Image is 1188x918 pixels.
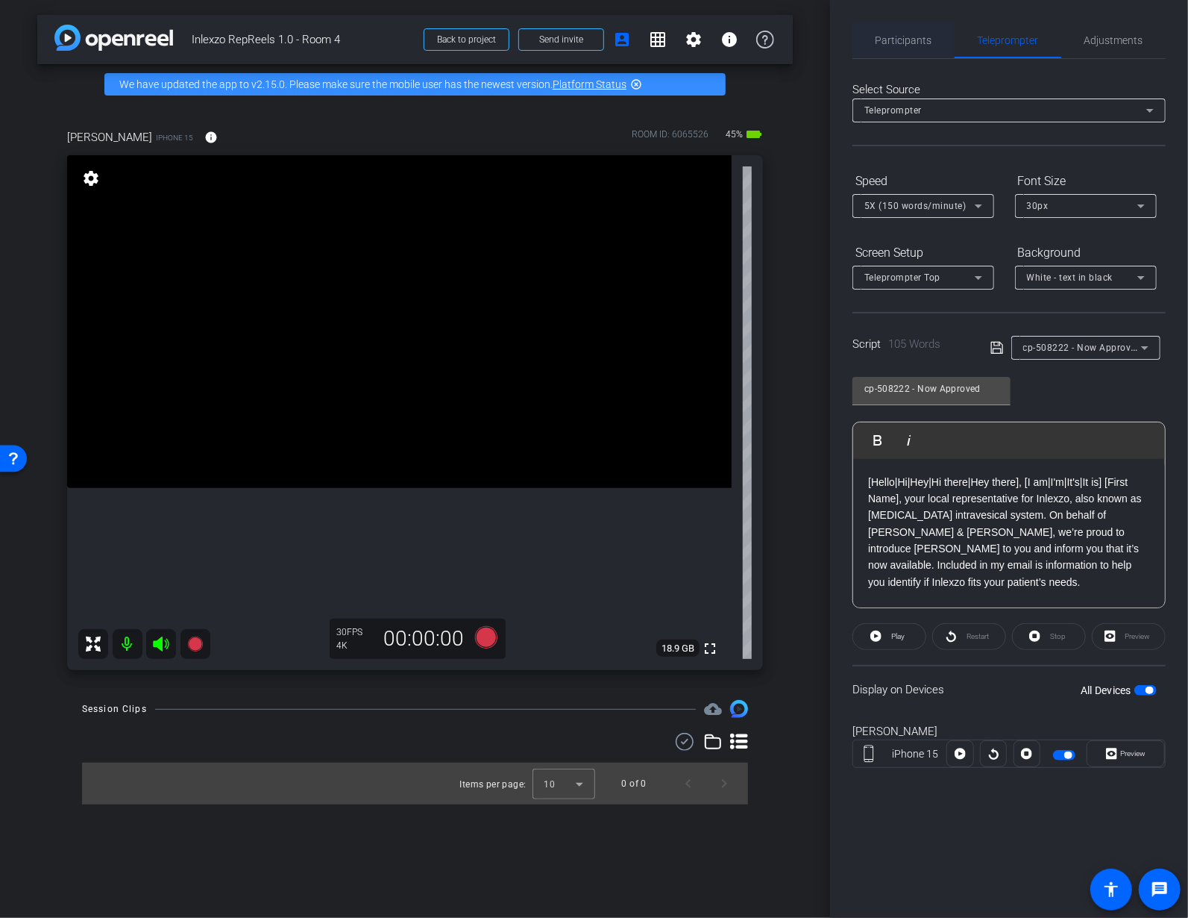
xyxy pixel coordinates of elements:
[649,31,667,49] mat-icon: grid_on
[337,626,374,638] div: 30
[685,31,703,49] mat-icon: settings
[1027,272,1113,283] span: White - text in black
[622,776,647,791] div: 0 of 0
[424,28,509,51] button: Back to project
[978,35,1039,46] span: Teleprompter
[706,766,742,802] button: Next page
[723,122,745,146] span: 45%
[1015,169,1157,194] div: Font Size
[613,31,631,49] mat-icon: account_box
[553,78,626,90] a: Platform Status
[670,766,706,802] button: Previous page
[1151,881,1169,899] mat-icon: message
[1081,683,1134,698] label: All Devices
[704,700,722,718] mat-icon: cloud_upload
[852,623,926,650] button: Play
[630,78,642,90] mat-icon: highlight_off
[67,129,152,146] span: [PERSON_NAME]
[1087,740,1165,767] button: Preview
[374,626,474,652] div: 00:00:00
[720,31,738,49] mat-icon: info
[54,25,173,51] img: app-logo
[888,337,940,351] span: 105 Words
[745,125,763,143] mat-icon: battery_std
[1121,749,1146,758] span: Preview
[632,128,708,149] div: ROOM ID: 6065526
[104,73,726,96] div: We have updated the app to v2.15.0. Please make sure the mobile user has the newest version.
[852,240,994,266] div: Screen Setup
[884,746,947,762] div: iPhone 15
[891,632,905,640] span: Play
[864,201,967,211] span: 5X (150 words/minute)
[1102,881,1120,899] mat-icon: accessibility
[1027,201,1049,211] span: 30px
[730,700,748,718] img: Session clips
[864,380,999,398] input: Title
[81,169,101,187] mat-icon: settings
[704,700,722,718] span: Destinations for your clips
[868,474,1150,591] p: [Hello|Hi|Hey|Hi there|Hey there], [I am|I'm|It's|It is] [First Name], your local representative ...
[539,34,583,46] span: Send invite
[852,723,1166,740] div: [PERSON_NAME]
[852,665,1166,714] div: Display on Devices
[192,25,415,54] span: Inlexzo RepReels 1.0 - Room 4
[864,425,892,455] button: Bold (Ctrl+B)
[852,81,1166,99] div: Select Source
[1015,240,1157,266] div: Background
[156,132,193,143] span: iPhone 15
[437,34,496,45] span: Back to project
[701,640,719,658] mat-icon: fullscreen
[82,702,147,716] div: Session Clips
[460,777,527,792] div: Items per page:
[852,169,994,194] div: Speed
[656,640,700,658] span: 18.9 GB
[337,640,374,652] div: 4K
[348,627,363,637] span: FPS
[852,336,969,353] div: Script
[1023,341,1142,353] span: cp-508222 - Now Approved
[864,272,940,283] span: Teleprompter Top
[1084,35,1143,46] span: Adjustments
[895,425,923,455] button: Italic (Ctrl+I)
[876,35,932,46] span: Participants
[204,131,218,144] mat-icon: info
[518,28,604,51] button: Send invite
[864,105,922,116] span: Teleprompter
